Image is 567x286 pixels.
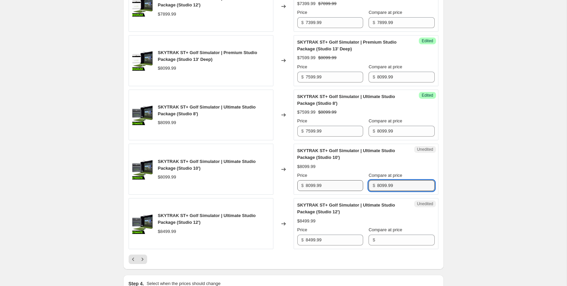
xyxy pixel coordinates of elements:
nav: Pagination [129,255,147,264]
span: SKYTRAK ST+ Golf Simulator | Ultimate Studio Package (Studio 10') [297,148,395,160]
button: Previous [129,255,138,264]
span: $ [373,237,375,242]
button: Next [138,255,147,264]
span: Price [297,10,307,15]
span: SKYTRAK ST+ Golf Simulator | Ultimate Studio Package (Studio 12') [297,202,395,214]
img: 56FE9C47-1A22-4C7E-8D84-163565D5FBE3_6cc84b94-bfc5-4261-8054-8638af295352_80x.jpg [132,159,153,180]
strike: $7899.99 [318,0,336,7]
span: SKYTRAK ST+ Golf Simulator | Ultimate Studio Package (Studio 8') [297,94,395,106]
span: Compare at price [369,10,402,15]
span: Unedited [417,147,433,152]
span: Compare at price [369,118,402,123]
span: $ [301,237,304,242]
img: 56FE9C47-1A22-4C7E-8D84-163565D5FBE3_6cc84b94-bfc5-4261-8054-8638af295352_80x.jpg [132,105,153,125]
div: $8499.99 [158,228,176,235]
div: $7899.99 [158,11,176,18]
div: $7399.99 [297,0,316,7]
span: SKYTRAK ST+ Golf Simulator | Premium Studio Package (Studio 13' Deep) [297,40,397,51]
span: SKYTRAK ST+ Golf Simulator | Premium Studio Package (Studio 13' Deep) [158,50,257,62]
span: SKYTRAK ST+ Golf Simulator | Ultimate Studio Package (Studio 8') [158,104,256,116]
img: 56FE9C47-1A22-4C7E-8D84-163565D5FBE3_6cc84b94-bfc5-4261-8054-8638af295352_80x.jpg [132,214,153,234]
span: $ [373,128,375,134]
div: $8099.99 [158,174,176,181]
span: Edited [422,38,433,44]
div: $8099.99 [297,163,316,170]
span: SKYTRAK ST+ Golf Simulator | Ultimate Studio Package (Studio 12') [158,213,256,225]
strike: $8099.99 [318,109,336,116]
span: $ [301,20,304,25]
div: $7599.99 [297,54,316,61]
span: $ [301,183,304,188]
div: $8499.99 [297,218,316,224]
div: $8099.99 [158,65,176,72]
span: $ [301,74,304,79]
span: Unedited [417,201,433,207]
span: SKYTRAK ST+ Golf Simulator | Ultimate Studio Package (Studio 10') [158,159,256,171]
span: $ [373,74,375,79]
span: Edited [422,93,433,98]
strike: $8099.99 [318,54,336,61]
div: $7599.99 [297,109,316,116]
span: $ [301,128,304,134]
span: Compare at price [369,227,402,232]
span: Price [297,64,307,69]
span: Compare at price [369,173,402,178]
div: $8099.99 [158,119,176,126]
span: Compare at price [369,64,402,69]
span: Price [297,173,307,178]
span: Price [297,118,307,123]
img: D4DD7C12-2877-4BFD-8B7F-FC513EE9064C_8e4c1762-4b94-4d34-a635-4321688f599f_80x.jpg [132,50,153,71]
span: $ [373,183,375,188]
span: Price [297,227,307,232]
span: $ [373,20,375,25]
